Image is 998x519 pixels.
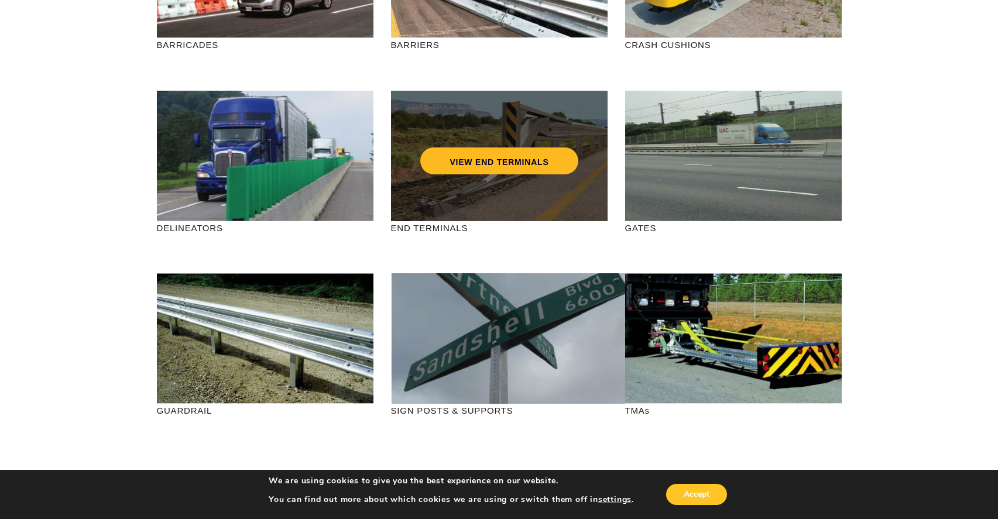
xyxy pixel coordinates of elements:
p: END TERMINALS [391,221,608,235]
p: GUARDRAIL [157,404,373,417]
p: SIGN POSTS & SUPPORTS [391,404,608,417]
p: GATES [625,221,842,235]
button: settings [598,494,632,505]
a: VIEW END TERMINALS [420,147,578,174]
p: You can find out more about which cookies we are using or switch them off in . [269,494,634,505]
p: BARRICADES [157,38,373,51]
p: We are using cookies to give you the best experience on our website. [269,476,634,486]
button: Accept [666,484,727,505]
p: CRASH CUSHIONS [625,38,842,51]
p: DELINEATORS [157,221,373,235]
p: BARRIERS [391,38,608,51]
p: TMAs [625,404,842,417]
